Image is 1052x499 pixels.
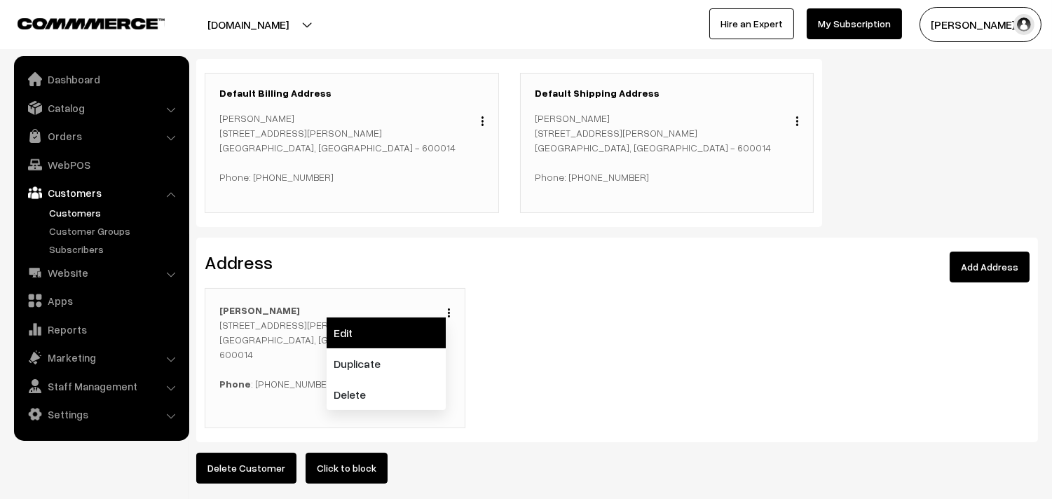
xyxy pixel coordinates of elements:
[18,288,184,313] a: Apps
[18,260,184,285] a: Website
[448,308,450,317] img: Menu
[18,14,140,31] a: COMMMERCE
[219,88,484,100] h3: Default Billing Address
[709,8,794,39] a: Hire an Expert
[535,88,800,100] h3: Default Shipping Address
[18,18,165,29] img: COMMMERCE
[327,348,446,379] a: Duplicate
[219,378,251,390] b: Phone
[18,180,184,205] a: Customers
[18,95,184,121] a: Catalog
[219,111,484,184] p: [PERSON_NAME] [STREET_ADDRESS][PERSON_NAME] [GEOGRAPHIC_DATA], [GEOGRAPHIC_DATA] - 600014 Phone: ...
[205,252,677,273] h2: Address
[46,224,184,238] a: Customer Groups
[46,242,184,257] a: Subscribers
[196,453,296,484] button: Delete Customer
[327,317,446,348] a: Edit
[18,402,184,427] a: Settings
[535,111,800,184] p: [PERSON_NAME] [STREET_ADDRESS][PERSON_NAME] [GEOGRAPHIC_DATA], [GEOGRAPHIC_DATA] - 600014 Phone: ...
[306,453,388,484] button: Click to block
[18,67,184,92] a: Dashboard
[18,152,184,177] a: WebPOS
[46,205,184,220] a: Customers
[807,8,902,39] a: My Subscription
[796,116,798,125] img: Menu
[481,116,484,125] img: Menu
[158,7,338,42] button: [DOMAIN_NAME]
[950,252,1030,282] a: Add Address
[219,303,451,391] p: [STREET_ADDRESS][PERSON_NAME] [GEOGRAPHIC_DATA], [GEOGRAPHIC_DATA] - 600014 : [PHONE_NUMBER]
[219,304,300,316] b: [PERSON_NAME]
[18,345,184,370] a: Marketing
[18,374,184,399] a: Staff Management
[18,317,184,342] a: Reports
[18,123,184,149] a: Orders
[327,379,446,410] a: Delete
[1013,14,1034,35] img: user
[920,7,1041,42] button: [PERSON_NAME] s…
